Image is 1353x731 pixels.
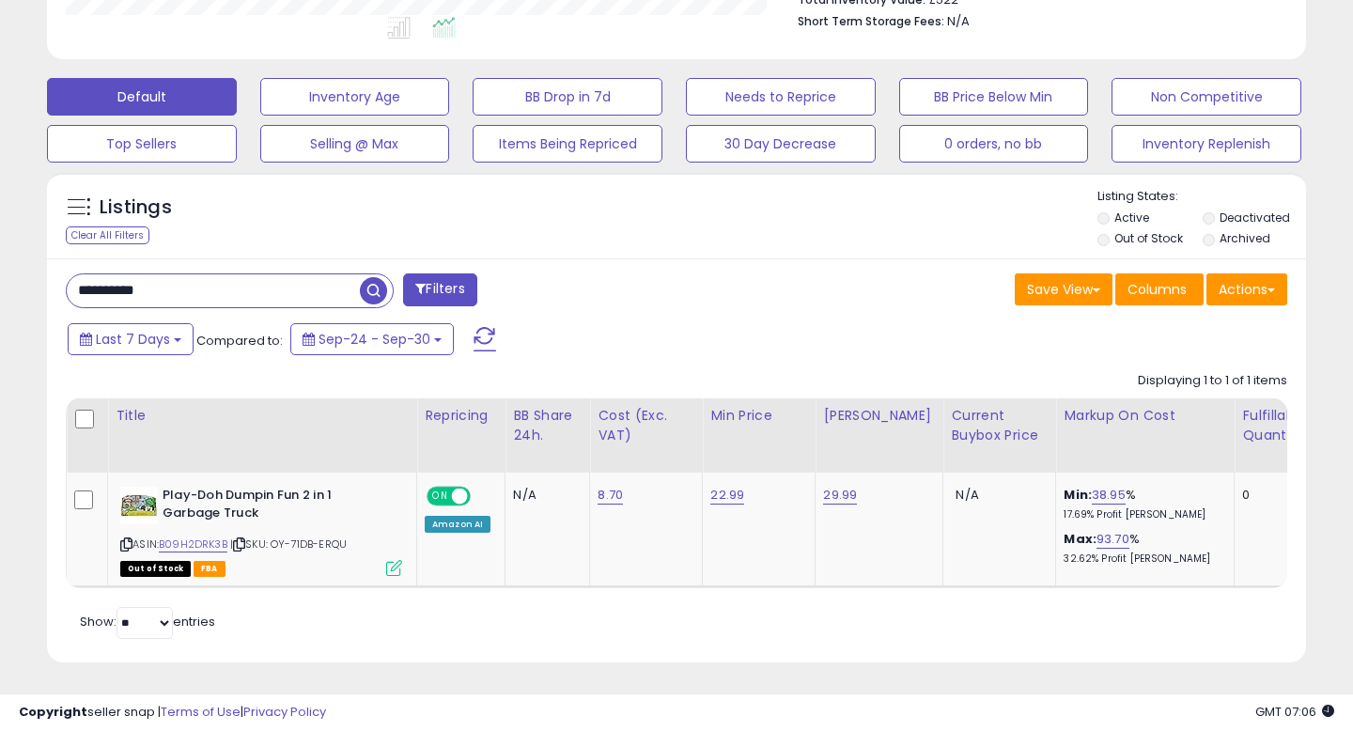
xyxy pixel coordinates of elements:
[194,561,225,577] span: FBA
[823,406,935,426] div: [PERSON_NAME]
[1242,406,1307,445] div: Fulfillable Quantity
[1112,125,1301,163] button: Inventory Replenish
[710,486,744,505] a: 22.99
[1064,531,1220,566] div: %
[899,125,1089,163] button: 0 orders, no bb
[120,487,158,524] img: 51VE1vuQyoL._SL40_.jpg
[163,487,391,526] b: Play-Doh Dumpin Fun 2 in 1 Garbage Truck
[1064,530,1096,548] b: Max:
[47,125,237,163] button: Top Sellers
[1242,487,1300,504] div: 0
[319,330,430,349] span: Sep-24 - Sep-30
[290,323,454,355] button: Sep-24 - Sep-30
[513,406,582,445] div: BB Share 24h.
[425,406,497,426] div: Repricing
[260,78,450,116] button: Inventory Age
[1064,508,1220,521] p: 17.69% Profit [PERSON_NAME]
[116,406,409,426] div: Title
[598,486,623,505] a: 8.70
[798,13,944,29] b: Short Term Storage Fees:
[1220,210,1290,226] label: Deactivated
[1064,406,1226,426] div: Markup on Cost
[230,537,347,552] span: | SKU: OY-71DB-ERQU
[159,537,227,552] a: B09H2DRK3B
[710,406,807,426] div: Min Price
[1056,398,1235,473] th: The percentage added to the cost of goods (COGS) that forms the calculator for Min & Max prices.
[1127,280,1187,299] span: Columns
[468,489,498,505] span: OFF
[196,332,283,350] span: Compared to:
[1114,210,1149,226] label: Active
[66,226,149,244] div: Clear All Filters
[899,78,1089,116] button: BB Price Below Min
[161,703,241,721] a: Terms of Use
[260,125,450,163] button: Selling @ Max
[1097,188,1307,206] p: Listing States:
[47,78,237,116] button: Default
[473,78,662,116] button: BB Drop in 7d
[1255,703,1334,721] span: 2025-10-12 07:06 GMT
[686,78,876,116] button: Needs to Reprice
[956,486,978,504] span: N/A
[1092,486,1126,505] a: 38.95
[100,194,172,221] h5: Listings
[120,561,191,577] span: All listings that are currently out of stock and unavailable for purchase on Amazon
[243,703,326,721] a: Privacy Policy
[19,703,87,721] strong: Copyright
[96,330,170,349] span: Last 7 Days
[1064,487,1220,521] div: %
[1064,552,1220,566] p: 32.62% Profit [PERSON_NAME]
[428,489,452,505] span: ON
[598,406,694,445] div: Cost (Exc. VAT)
[425,516,490,533] div: Amazon AI
[403,273,476,306] button: Filters
[1138,372,1287,390] div: Displaying 1 to 1 of 1 items
[947,12,970,30] span: N/A
[1206,273,1287,305] button: Actions
[120,487,402,574] div: ASIN:
[513,487,575,504] div: N/A
[1112,78,1301,116] button: Non Competitive
[80,613,215,630] span: Show: entries
[19,704,326,722] div: seller snap | |
[1015,273,1112,305] button: Save View
[951,406,1048,445] div: Current Buybox Price
[1096,530,1129,549] a: 93.70
[68,323,194,355] button: Last 7 Days
[1064,486,1092,504] b: Min:
[1220,230,1270,246] label: Archived
[1115,273,1204,305] button: Columns
[686,125,876,163] button: 30 Day Decrease
[823,486,857,505] a: 29.99
[1114,230,1183,246] label: Out of Stock
[473,125,662,163] button: Items Being Repriced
